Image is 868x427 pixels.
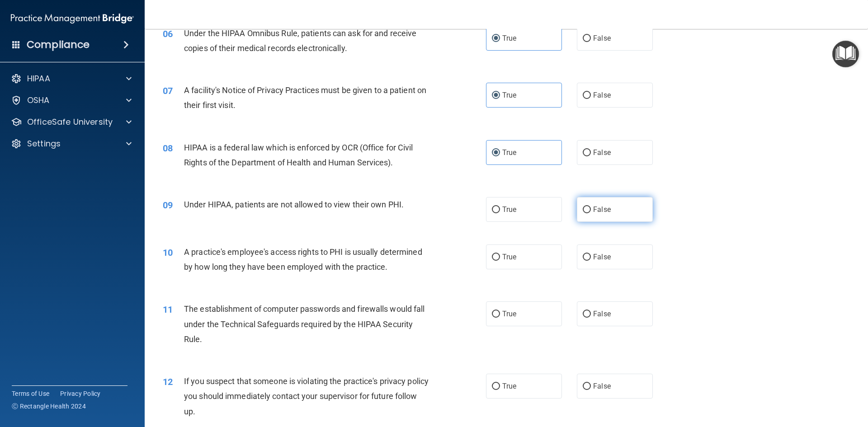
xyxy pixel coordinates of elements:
[492,383,500,390] input: True
[27,73,50,84] p: HIPAA
[492,35,500,42] input: True
[163,200,173,211] span: 09
[27,38,90,51] h4: Compliance
[502,253,516,261] span: True
[502,148,516,157] span: True
[11,95,132,106] a: OSHA
[492,92,500,99] input: True
[492,206,500,213] input: True
[583,92,591,99] input: False
[184,28,416,53] span: Under the HIPAA Omnibus Rule, patients can ask for and receive copies of their medical records el...
[583,383,591,390] input: False
[593,382,611,390] span: False
[11,117,132,127] a: OfficeSafe University
[583,206,591,213] input: False
[163,85,173,96] span: 07
[583,254,591,261] input: False
[583,311,591,318] input: False
[593,205,611,214] span: False
[184,247,422,272] span: A practice's employee's access rights to PHI is usually determined by how long they have been emp...
[593,253,611,261] span: False
[12,402,86,411] span: Ⓒ Rectangle Health 2024
[502,91,516,99] span: True
[184,143,413,167] span: HIPAA is a federal law which is enforced by OCR (Office for Civil Rights of the Department of Hea...
[27,138,61,149] p: Settings
[184,304,425,343] span: The establishment of computer passwords and firewalls would fall under the Technical Safeguards r...
[583,150,591,156] input: False
[593,310,611,318] span: False
[163,304,173,315] span: 11
[502,382,516,390] span: True
[712,363,857,399] iframe: Drift Widget Chat Controller
[163,376,173,387] span: 12
[184,200,404,209] span: Under HIPAA, patients are not allowed to view their own PHI.
[27,117,113,127] p: OfficeSafe University
[11,9,134,28] img: PMB logo
[60,389,101,398] a: Privacy Policy
[27,95,50,106] p: OSHA
[11,138,132,149] a: Settings
[11,73,132,84] a: HIPAA
[163,28,173,39] span: 06
[184,376,429,416] span: If you suspect that someone is violating the practice's privacy policy you should immediately con...
[502,34,516,42] span: True
[492,150,500,156] input: True
[593,34,611,42] span: False
[163,247,173,258] span: 10
[184,85,426,110] span: A facility's Notice of Privacy Practices must be given to a patient on their first visit.
[502,310,516,318] span: True
[492,311,500,318] input: True
[593,148,611,157] span: False
[163,143,173,154] span: 08
[12,389,49,398] a: Terms of Use
[492,254,500,261] input: True
[593,91,611,99] span: False
[583,35,591,42] input: False
[502,205,516,214] span: True
[832,41,859,67] button: Open Resource Center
